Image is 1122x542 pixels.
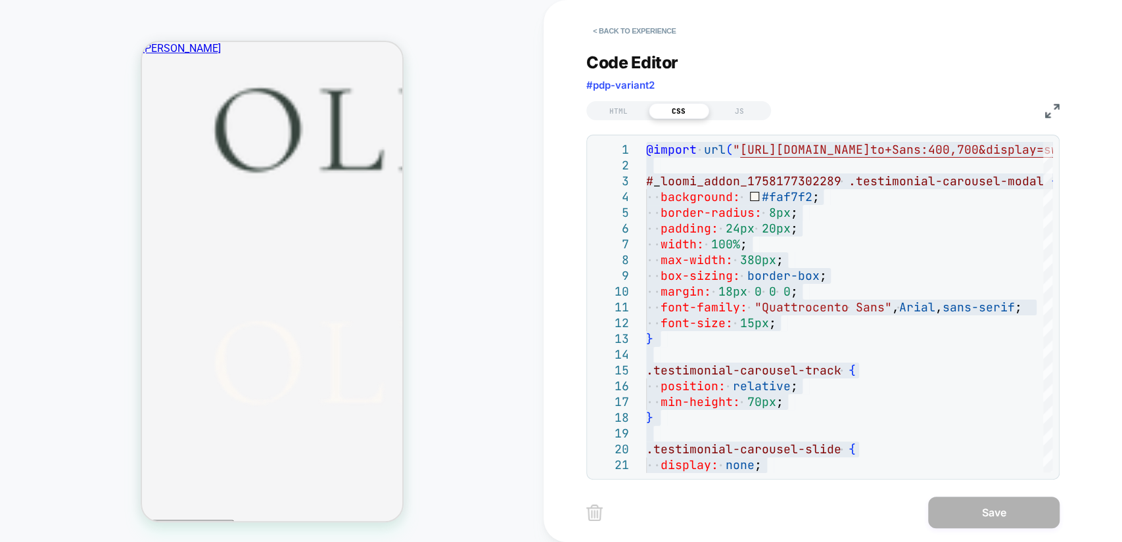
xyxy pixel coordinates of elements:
[646,173,653,189] span: #
[849,441,856,457] span: {
[653,173,661,189] span: _
[646,363,841,378] span: .testimonial-carousel-track
[928,497,1060,528] button: Save
[776,394,783,409] span: ;
[586,20,682,41] button: < Back to experience
[646,331,653,346] span: }
[849,173,1044,189] span: .testimonial-carousel-modal
[594,410,629,426] div: 18
[740,237,747,252] span: ;
[661,315,733,330] span: font-size:
[594,268,629,284] div: 9
[762,189,812,204] span: #faf7f2
[586,79,655,91] span: #pdp-variant2
[733,378,791,394] span: relative
[791,284,798,299] span: ;
[1015,300,1022,315] span: ;
[661,378,726,394] span: position:
[594,378,629,394] div: 16
[661,221,718,236] span: padding:
[709,103,770,119] div: JS
[594,252,629,268] div: 8
[594,173,629,189] div: 3
[646,410,653,425] span: }
[661,300,747,315] span: font-family:
[661,189,740,204] span: background:
[769,205,791,220] span: 8px
[661,394,740,409] span: min-height:
[747,394,776,409] span: 70px
[733,142,740,157] span: "
[943,300,1015,315] span: sans-serif
[791,378,798,394] span: ;
[594,441,629,457] div: 20
[769,315,776,330] span: ;
[646,142,697,157] span: @import
[588,103,649,119] div: HTML
[762,221,791,236] span: 20px
[791,221,798,236] span: ;
[747,268,820,283] span: border-box
[594,331,629,347] div: 13
[726,142,733,157] span: (
[755,284,762,299] span: 0
[661,205,762,220] span: border-radius:
[661,252,733,267] span: max-width:
[646,441,841,457] span: .testimonial-carousel-slide
[899,300,935,315] span: Arial
[755,457,762,472] span: ;
[661,237,704,252] span: width:
[740,252,776,267] span: 380px
[870,142,1073,157] span: to+Sans:400,700&display=swap
[1045,104,1060,118] img: fullscreen
[812,189,820,204] span: ;
[594,142,629,158] div: 1
[661,173,841,189] span: loomi_addon_1758177302289
[594,158,629,173] div: 2
[769,284,776,299] span: 0
[726,221,755,236] span: 24px
[594,221,629,237] div: 6
[594,300,629,315] div: 11
[791,205,798,220] span: ;
[586,53,678,72] span: Code Editor
[704,142,726,157] span: url
[661,284,711,299] span: margin:
[711,237,740,252] span: 100%
[594,284,629,300] div: 10
[892,300,899,315] span: ,
[661,268,740,283] span: box-sizing:
[594,457,629,473] div: 21
[783,284,791,299] span: 0
[594,315,629,331] div: 12
[718,284,747,299] span: 18px
[935,300,943,315] span: ,
[740,315,769,330] span: 15px
[594,347,629,363] div: 14
[594,426,629,441] div: 19
[594,205,629,221] div: 5
[755,300,892,315] span: "Quattrocento Sans"
[594,189,629,205] div: 4
[776,252,783,267] span: ;
[594,363,629,378] div: 15
[594,237,629,252] div: 7
[594,394,629,410] div: 17
[849,363,856,378] span: {
[661,457,718,472] span: display:
[740,142,870,157] span: [URL][DOMAIN_NAME]
[649,103,709,119] div: CSS
[726,457,755,472] span: none
[586,505,603,521] img: delete
[820,268,827,283] span: ;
